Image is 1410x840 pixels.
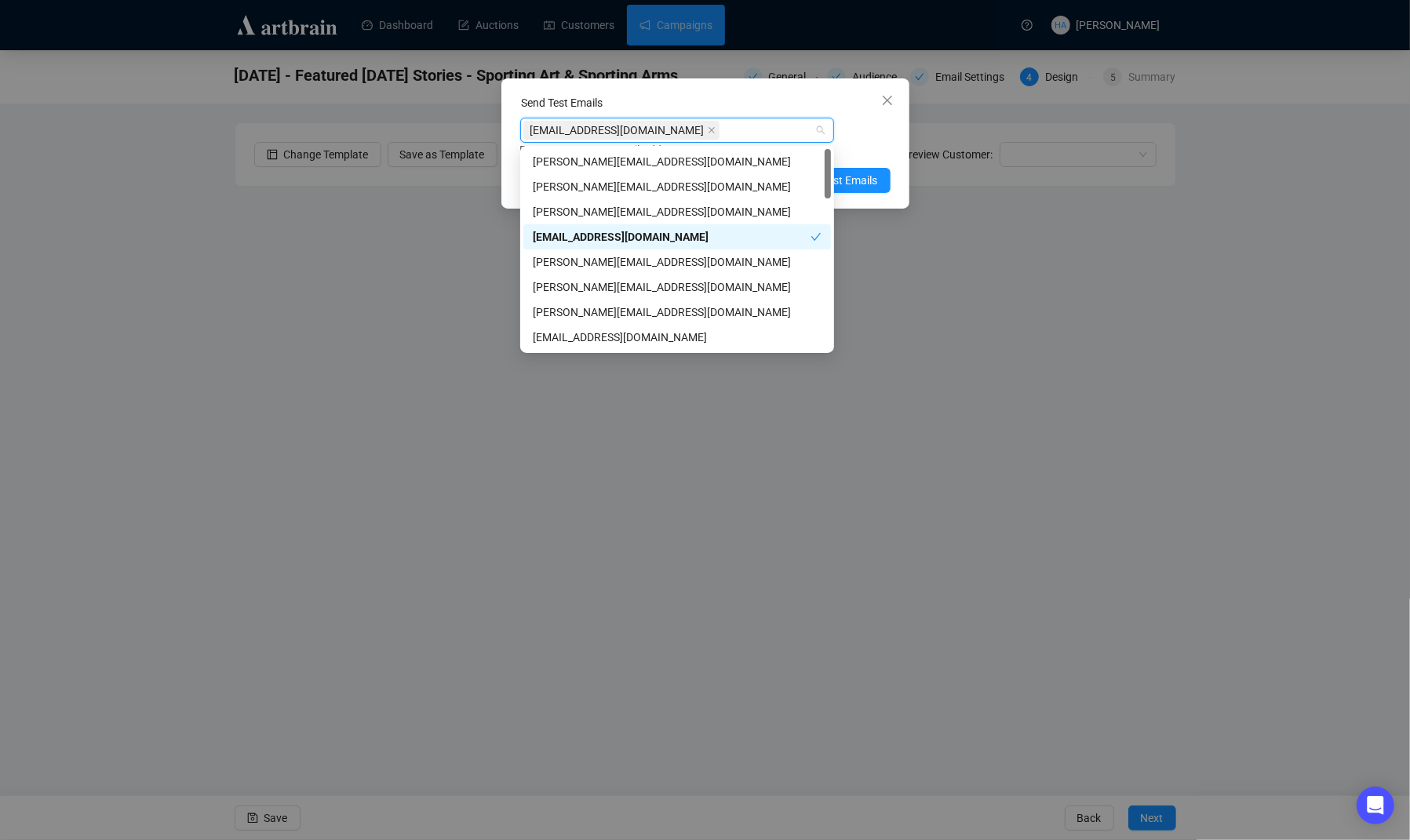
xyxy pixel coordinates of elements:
[811,231,822,242] span: check
[533,178,822,195] div: [PERSON_NAME][EMAIL_ADDRESS][DOMAIN_NAME]
[530,122,705,139] span: [EMAIL_ADDRESS][DOMAIN_NAME]
[533,304,822,321] div: [PERSON_NAME][EMAIL_ADDRESS][DOMAIN_NAME]
[523,121,720,140] span: lian@lelandlittle.com
[523,199,831,224] div: holly@lelandlittle.com
[533,253,822,271] div: [PERSON_NAME][EMAIL_ADDRESS][DOMAIN_NAME]
[533,153,822,170] div: [PERSON_NAME][EMAIL_ADDRESS][DOMAIN_NAME]
[522,96,603,109] label: Send Test Emails
[523,325,831,350] div: mark@lelandlittle.com
[533,228,811,245] div: [EMAIL_ADDRESS][DOMAIN_NAME]
[708,126,716,134] span: close
[881,94,894,107] span: close
[796,172,878,189] span: Send Test Emails
[523,249,831,275] div: jessi@lelandlittle.com
[533,203,822,220] div: [PERSON_NAME][EMAIL_ADDRESS][DOMAIN_NAME]
[523,224,831,249] div: lian@lelandlittle.com
[533,278,822,296] div: [PERSON_NAME][EMAIL_ADDRESS][DOMAIN_NAME]
[523,149,831,174] div: rebecca.e@artbrain.co
[1357,787,1394,824] div: Open Intercom Messenger
[523,174,831,199] div: neta.k@artbrain.co
[523,300,831,325] div: leland@lelandlittle.com
[533,329,822,346] div: [EMAIL_ADDRESS][DOMAIN_NAME]
[875,88,900,113] button: Close
[523,275,831,300] div: robyn@lelandlittle.com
